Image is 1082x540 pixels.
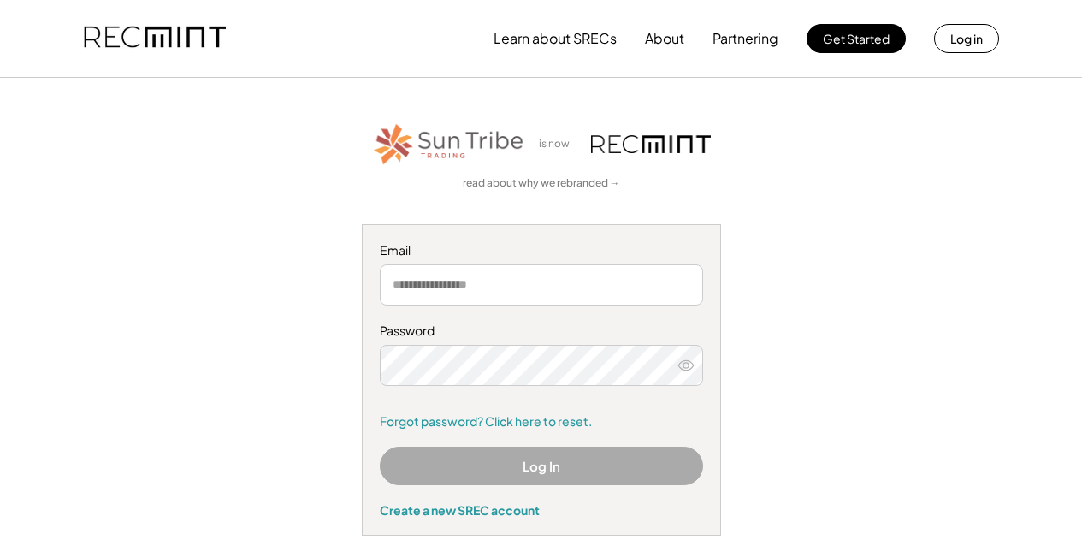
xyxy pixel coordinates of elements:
button: About [645,21,684,56]
div: is now [535,137,582,151]
a: read about why we rebranded → [463,176,620,191]
button: Get Started [807,24,906,53]
a: Forgot password? Click here to reset. [380,413,703,430]
img: STT_Horizontal_Logo%2B-%2BColor.png [372,121,526,168]
button: Learn about SRECs [494,21,617,56]
button: Log In [380,447,703,485]
img: recmint-logotype%403x.png [84,9,226,68]
img: recmint-logotype%403x.png [591,135,711,153]
div: Email [380,242,703,259]
div: Create a new SREC account [380,502,703,518]
button: Log in [934,24,999,53]
div: Password [380,323,703,340]
button: Partnering [712,21,778,56]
